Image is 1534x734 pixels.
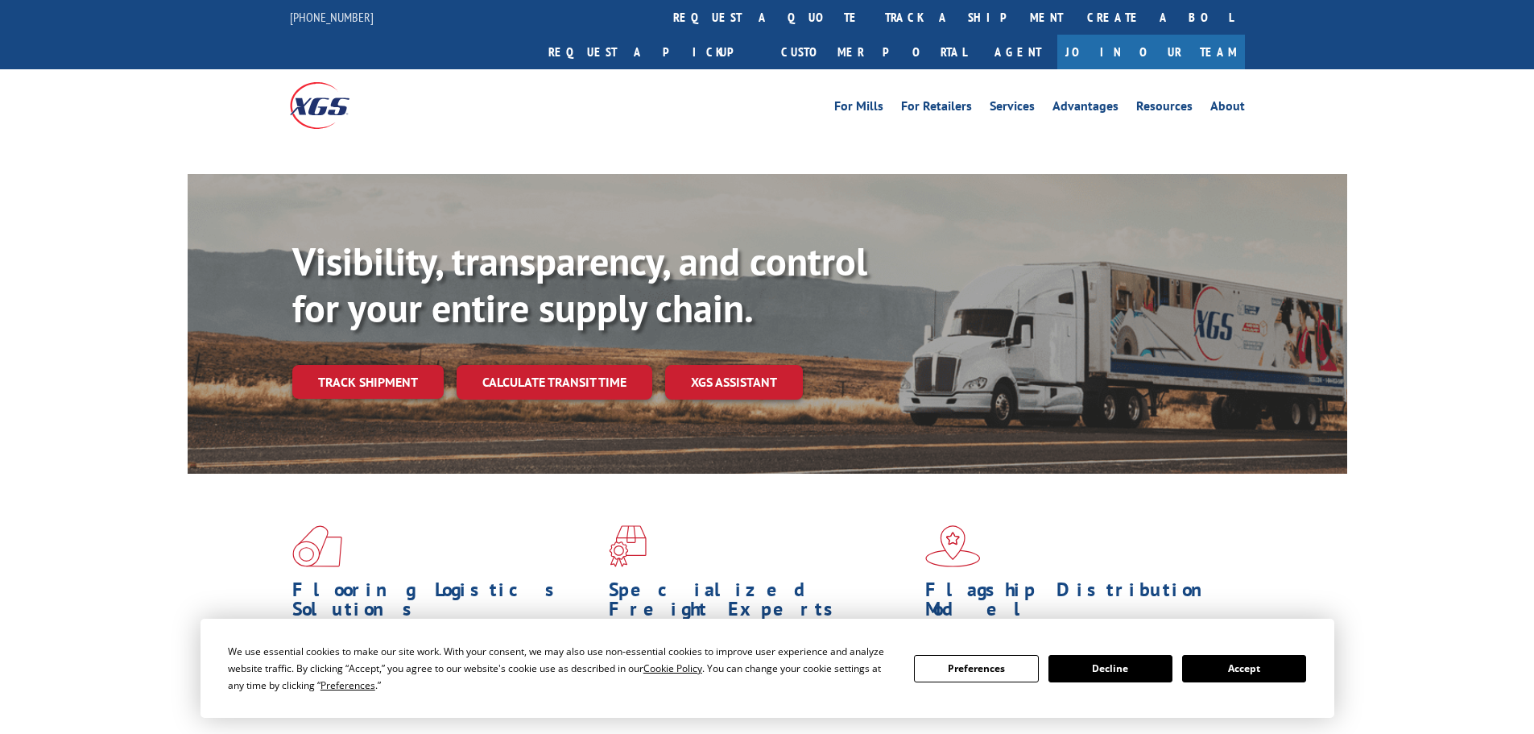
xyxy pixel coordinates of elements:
[769,35,978,69] a: Customer Portal
[536,35,769,69] a: Request a pickup
[292,365,444,399] a: Track shipment
[609,525,647,567] img: xgs-icon-focused-on-flooring-red
[1210,100,1245,118] a: About
[901,100,972,118] a: For Retailers
[1136,100,1193,118] a: Resources
[201,619,1334,718] div: Cookie Consent Prompt
[1048,655,1172,682] button: Decline
[1052,100,1118,118] a: Advantages
[292,580,597,627] h1: Flooring Logistics Solutions
[609,580,913,627] h1: Specialized Freight Experts
[643,661,702,675] span: Cookie Policy
[914,655,1038,682] button: Preferences
[292,236,867,333] b: Visibility, transparency, and control for your entire supply chain.
[834,100,883,118] a: For Mills
[292,525,342,567] img: xgs-icon-total-supply-chain-intelligence-red
[228,643,895,694] div: We use essential cookies to make our site work. With your consent, we may also use non-essential ...
[290,9,374,25] a: [PHONE_NUMBER]
[1057,35,1245,69] a: Join Our Team
[320,678,375,692] span: Preferences
[978,35,1057,69] a: Agent
[925,525,981,567] img: xgs-icon-flagship-distribution-model-red
[990,100,1035,118] a: Services
[925,580,1230,627] h1: Flagship Distribution Model
[457,365,652,400] a: Calculate transit time
[1182,655,1306,682] button: Accept
[665,365,803,400] a: XGS ASSISTANT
